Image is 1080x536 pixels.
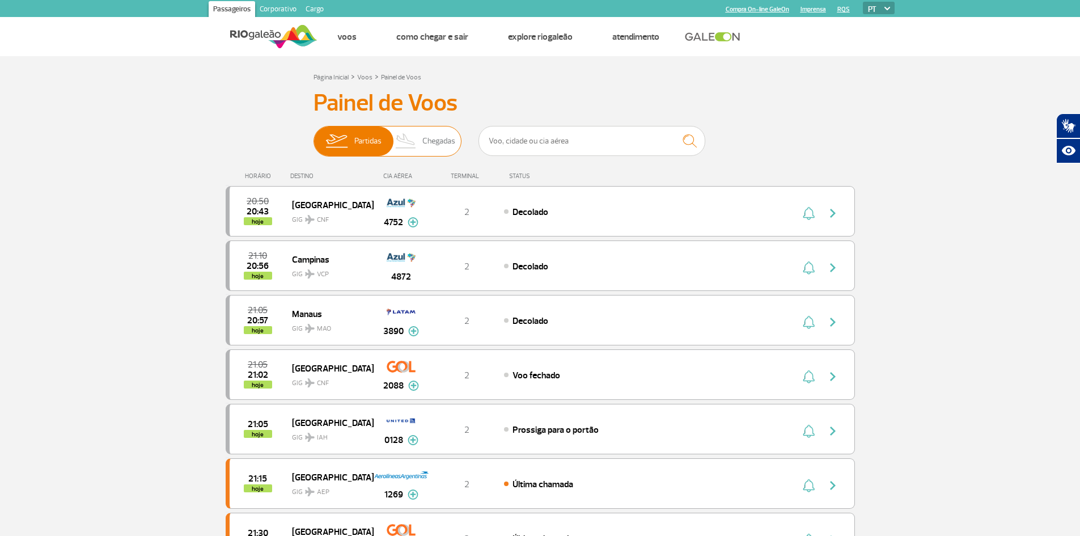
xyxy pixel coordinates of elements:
a: Passageiros [209,1,255,19]
input: Voo, cidade ou cia aérea [478,126,705,156]
span: hoje [244,326,272,334]
span: 2025-08-27 20:57:27 [247,316,268,324]
span: GIG [292,263,365,280]
span: Decolado [513,206,548,218]
span: Decolado [513,315,548,327]
a: Explore RIOgaleão [508,31,573,43]
button: Abrir tradutor de língua de sinais. [1056,113,1080,138]
span: 3890 [383,324,404,338]
span: GIG [292,427,365,443]
span: 0128 [384,433,403,447]
img: destiny_airplane.svg [305,378,315,387]
a: Imprensa [801,6,826,13]
a: Painel de Voos [381,73,421,82]
span: Decolado [513,261,548,272]
img: sino-painel-voo.svg [803,206,815,220]
span: 2025-08-27 21:15:00 [248,475,267,483]
div: STATUS [503,172,596,180]
span: [GEOGRAPHIC_DATA] [292,361,365,375]
span: hoje [244,484,272,492]
span: Partidas [354,126,382,156]
img: seta-direita-painel-voo.svg [826,206,840,220]
a: Voos [337,31,357,43]
img: mais-info-painel-voo.svg [408,326,419,336]
span: 2 [464,315,469,327]
h3: Painel de Voos [314,89,767,117]
a: Atendimento [612,31,659,43]
img: mais-info-painel-voo.svg [408,489,418,500]
img: seta-direita-painel-voo.svg [826,261,840,275]
a: RQS [837,6,850,13]
img: mais-info-painel-voo.svg [408,381,419,391]
a: Cargo [301,1,328,19]
div: DESTINO [290,172,373,180]
span: VCP [317,269,329,280]
div: HORÁRIO [229,172,291,180]
span: 2 [464,479,469,490]
span: 2088 [383,379,404,392]
span: 1269 [384,488,403,501]
div: Plugin de acessibilidade da Hand Talk. [1056,113,1080,163]
a: > [351,70,355,83]
img: sino-painel-voo.svg [803,261,815,275]
span: 4872 [391,270,411,284]
img: destiny_airplane.svg [305,487,315,496]
span: GIG [292,318,365,334]
a: Corporativo [255,1,301,19]
span: Última chamada [513,479,573,490]
div: CIA AÉREA [373,172,430,180]
a: Página Inicial [314,73,349,82]
img: seta-direita-painel-voo.svg [826,479,840,492]
span: 2025-08-27 21:10:00 [248,252,267,260]
span: [GEOGRAPHIC_DATA] [292,415,365,430]
span: [GEOGRAPHIC_DATA] [292,470,365,484]
span: Chegadas [422,126,455,156]
span: 2025-08-27 20:50:00 [247,197,269,205]
span: CNF [317,378,329,389]
span: 2025-08-27 21:02:50 [248,371,268,379]
span: 2025-08-27 20:43:15 [247,208,269,216]
img: destiny_airplane.svg [305,215,315,224]
span: 4752 [384,216,403,229]
button: Abrir recursos assistivos. [1056,138,1080,163]
img: mais-info-painel-voo.svg [408,435,418,445]
span: hoje [244,217,272,225]
img: destiny_airplane.svg [305,269,315,278]
span: AEP [317,487,329,497]
img: slider-embarque [319,126,354,156]
a: Compra On-line GaleOn [726,6,789,13]
span: 2025-08-27 21:05:00 [248,361,268,369]
span: 2 [464,261,469,272]
div: TERMINAL [430,172,503,180]
span: 2 [464,370,469,381]
img: seta-direita-painel-voo.svg [826,315,840,329]
span: 2 [464,206,469,218]
span: GIG [292,209,365,225]
span: [GEOGRAPHIC_DATA] [292,197,365,212]
span: Manaus [292,306,365,321]
span: GIG [292,372,365,389]
a: Como chegar e sair [396,31,468,43]
img: sino-painel-voo.svg [803,370,815,383]
img: sino-painel-voo.svg [803,424,815,438]
img: destiny_airplane.svg [305,433,315,442]
img: mais-info-painel-voo.svg [408,217,418,227]
span: Prossiga para o portão [513,424,599,436]
a: Voos [357,73,372,82]
span: Voo fechado [513,370,560,381]
span: 2025-08-27 21:05:00 [248,420,268,428]
span: Campinas [292,252,365,267]
img: seta-direita-painel-voo.svg [826,424,840,438]
img: sino-painel-voo.svg [803,315,815,329]
span: 2025-08-27 20:56:35 [247,262,269,270]
span: GIG [292,481,365,497]
img: sino-painel-voo.svg [803,479,815,492]
span: 2025-08-27 21:05:00 [248,306,268,314]
span: 2 [464,424,469,436]
span: MAO [317,324,331,334]
img: destiny_airplane.svg [305,324,315,333]
span: hoje [244,272,272,280]
img: slider-desembarque [389,126,423,156]
span: IAH [317,433,328,443]
span: CNF [317,215,329,225]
